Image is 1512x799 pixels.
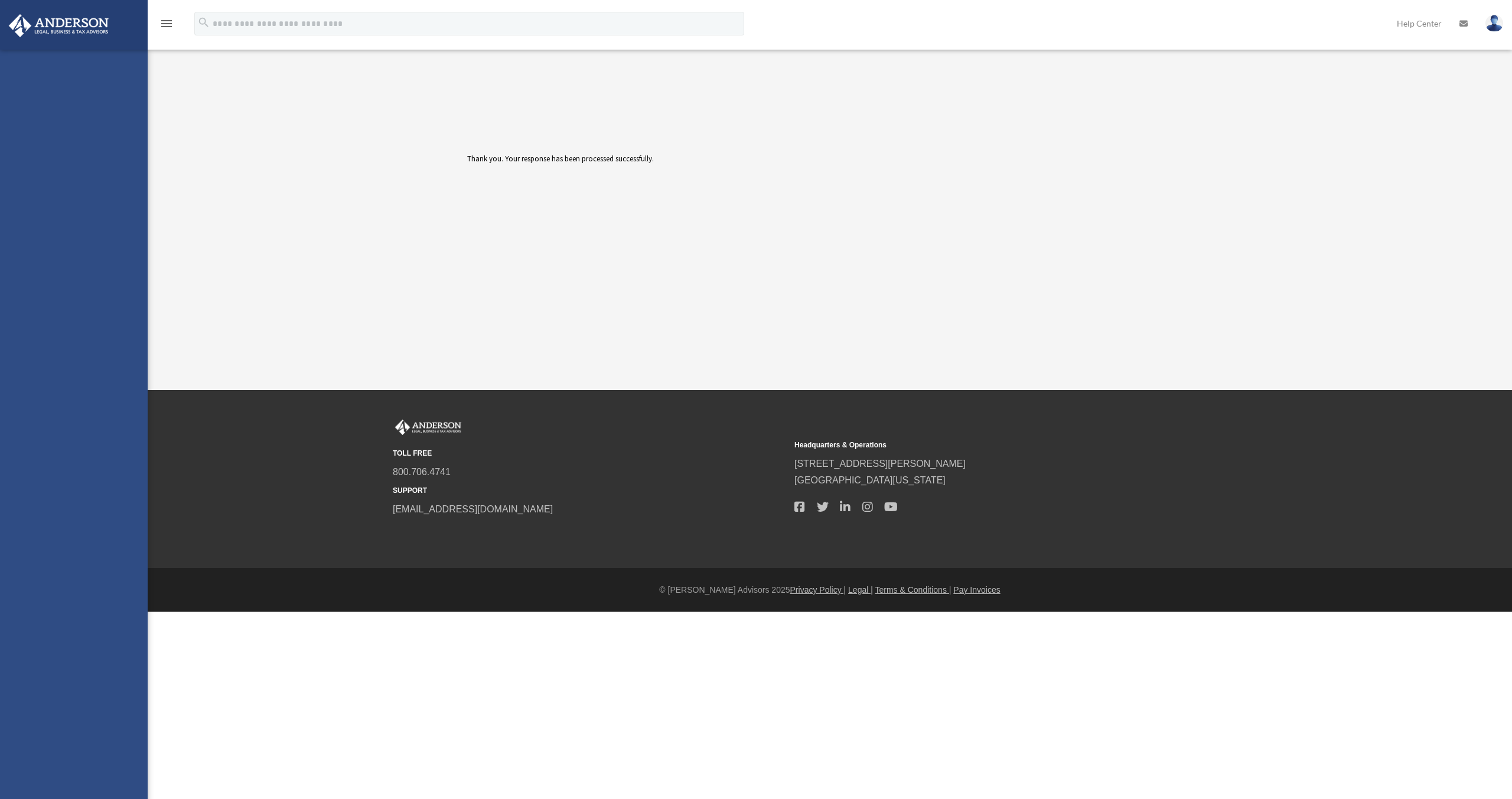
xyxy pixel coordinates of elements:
[159,21,174,31] a: menu
[393,420,464,435] img: Anderson Advisors Platinum Portal
[794,459,966,469] a: [STREET_ADDRESS][PERSON_NAME]
[148,583,1512,597] div: © [PERSON_NAME] Advisors 2025
[953,585,1000,595] a: Pay Invoices
[794,475,946,485] a: [GEOGRAPHIC_DATA][US_STATE]
[467,152,907,241] div: Thank you. Your response has been processed successfully.
[393,485,786,497] small: SUPPORT
[5,14,112,37] img: Anderson Advisors Platinum Portal
[159,17,174,31] i: menu
[1485,15,1503,32] img: User Pic
[848,585,873,595] a: Legal |
[794,439,1188,452] small: Headquarters & Operations
[875,585,951,595] a: Terms & Conditions |
[197,16,210,29] i: search
[790,585,846,595] a: Privacy Policy |
[393,447,786,460] small: TOLL FREE
[393,467,451,477] a: 800.706.4741
[393,504,553,514] a: [EMAIL_ADDRESS][DOMAIN_NAME]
